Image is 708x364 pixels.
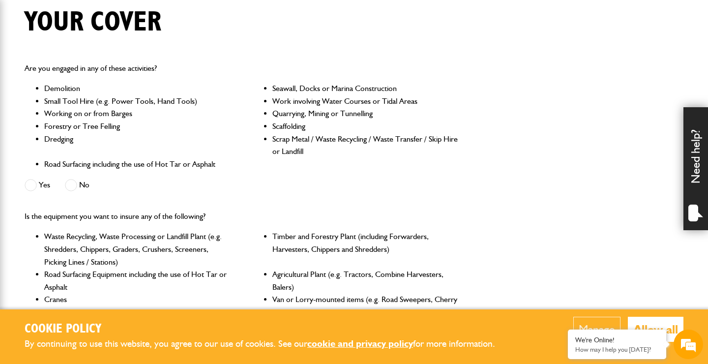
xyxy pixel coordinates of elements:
button: Manage [573,317,620,342]
li: Van or Lorry-mounted items (e.g. Road Sweepers, Cherry Pickers, Volumetric Mixers) [272,293,459,318]
li: Cranes [44,293,231,318]
li: Timber and Forestry Plant (including Forwarders, Harvesters, Chippers and Shredders) [272,230,459,268]
h1: Your cover [25,6,161,39]
li: Work involving Water Courses or Tidal Areas [272,95,459,108]
label: Yes [25,179,50,191]
li: Agricultural Plant (e.g. Tractors, Combine Harvesters, Balers) [272,268,459,293]
p: Are you engaged in any of these activities? [25,62,459,75]
h2: Cookie Policy [25,322,511,337]
li: Seawall, Docks or Marina Construction [272,82,459,95]
li: Dredging [44,133,231,158]
li: Working on or from Barges [44,107,231,120]
li: Quarrying, Mining or Tunnelling [272,107,459,120]
li: Demolition [44,82,231,95]
label: No [65,179,89,191]
li: Scrap Metal / Waste Recycling / Waste Transfer / Skip Hire or Landfill [272,133,459,158]
li: Road Surfacing Equipment including the use of Hot Tar or Asphalt [44,268,231,293]
button: Allow all [628,317,683,342]
li: Road Surfacing including the use of Hot Tar or Asphalt [44,158,231,171]
li: Scaffolding [272,120,459,133]
p: How may I help you today? [575,346,659,353]
li: Waste Recycling, Waste Processing or Landfill Plant (e.g. Shredders, Chippers, Graders, Crushers,... [44,230,231,268]
a: cookie and privacy policy [307,338,413,349]
li: Forestry or Tree Felling [44,120,231,133]
p: By continuing to use this website, you agree to our use of cookies. See our for more information. [25,336,511,352]
p: Is the equipment you want to insure any of the following? [25,210,459,223]
div: We're Online! [575,336,659,344]
div: Need help? [683,107,708,230]
li: Small Tool Hire (e.g. Power Tools, Hand Tools) [44,95,231,108]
